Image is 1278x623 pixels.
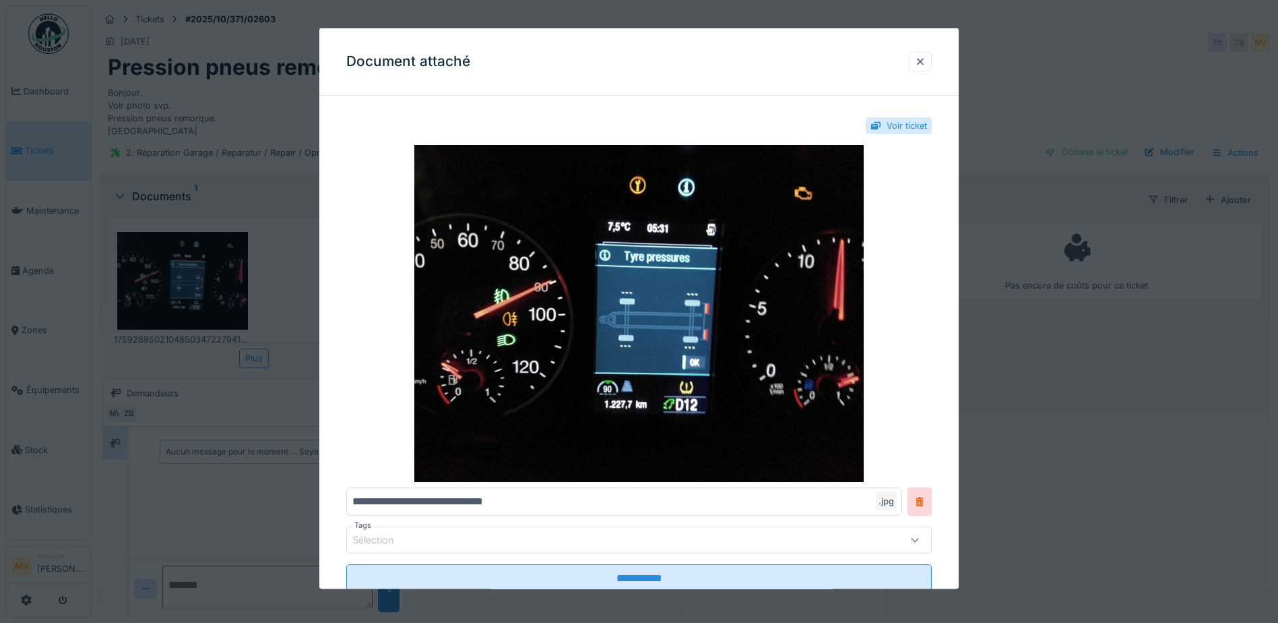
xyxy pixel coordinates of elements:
div: Sélection [352,533,413,547]
label: Tags [352,520,374,531]
div: Voir ticket [887,119,927,132]
div: .jpg [876,492,897,510]
img: b6aca98e-0823-4320-b96f-82cfcea82cbb-17592895021048503472279415492157.jpg [346,145,932,482]
h3: Document attaché [346,53,470,70]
